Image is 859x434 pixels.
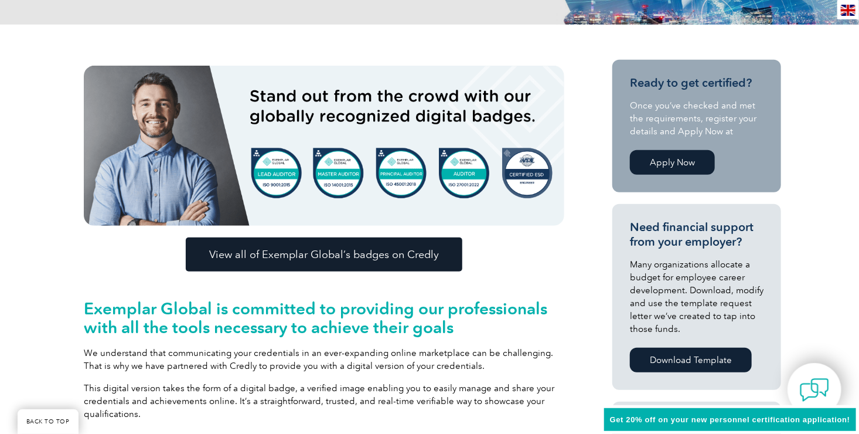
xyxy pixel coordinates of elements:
[630,99,763,138] p: Once you’ve checked and met the requirements, register your details and Apply Now at
[800,375,829,405] img: contact-chat.png
[630,76,763,90] h3: Ready to get certified?
[84,382,564,421] p: This digital version takes the form of a digital badge, a verified image enabling you to easily m...
[18,409,79,434] a: BACK TO TOP
[186,238,462,272] a: View all of Exemplar Global’s badges on Credly
[209,249,439,260] span: View all of Exemplar Global’s badges on Credly
[84,66,564,226] img: badges
[630,348,752,372] a: Download Template
[84,347,564,372] p: We understand that communicating your credentials in an ever-expanding online marketplace can be ...
[630,258,763,335] p: Many organizations allocate a budget for employee career development. Download, modify and use th...
[630,150,715,175] a: Apply Now
[84,299,564,337] h2: Exemplar Global is committed to providing our professionals with all the tools necessary to achie...
[630,220,763,249] h3: Need financial support from your employer?
[610,415,850,424] span: Get 20% off on your new personnel certification application!
[841,5,855,16] img: en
